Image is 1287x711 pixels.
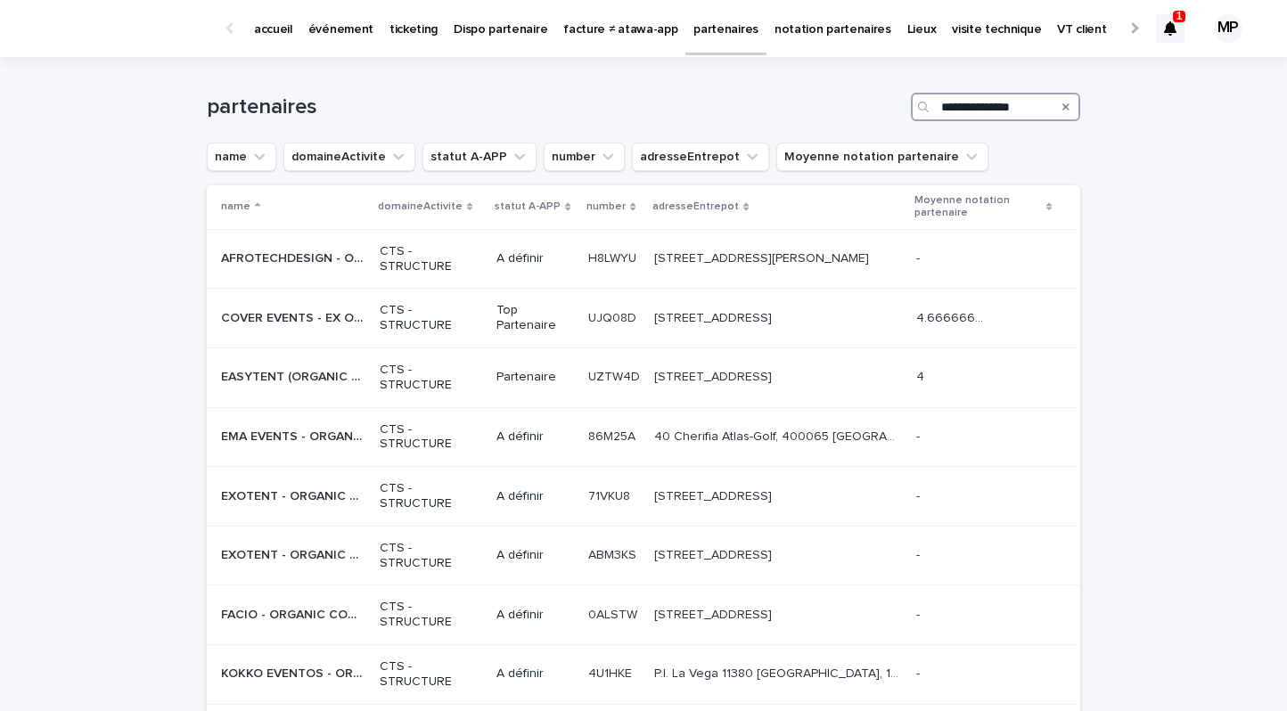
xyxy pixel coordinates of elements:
[652,197,739,217] p: adresseEntrepot
[221,366,369,385] p: EASYTENT (ORGANIC CONCEPT SUISSE)
[221,197,250,217] p: name
[496,608,574,623] p: A définir
[916,426,923,445] p: -
[588,663,635,682] p: 4U1HKE
[588,604,641,623] p: 0ALSTW
[588,248,640,266] p: H8LWYU
[36,11,209,46] img: Ls34BcGeRexTGTNfXpUC
[221,663,369,682] p: KOKKO EVENTOS - ORGANIC CONCEPT TARIFA
[654,486,775,504] p: [STREET_ADDRESS]
[207,347,1080,407] tr: EASYTENT (ORGANIC CONCEPT SUISSE)EASYTENT (ORGANIC CONCEPT SUISSE) CTS - STRUCTUREPartenaireUZTW4...
[496,666,574,682] p: A définir
[588,307,640,326] p: UJQ08D
[380,541,483,571] p: CTS - STRUCTURE
[654,544,775,563] p: Via Valpantena 30/d, 37142 Quinto Di Valpantena, Italy
[380,244,483,274] p: CTS - STRUCTURE
[654,604,775,623] p: [STREET_ADDRESS]
[378,197,463,217] p: domaineActivite
[207,94,904,120] h1: partenaires
[588,544,640,563] p: ABM3KS
[588,486,634,504] p: 71VKU8
[380,600,483,630] p: CTS - STRUCTURE
[496,251,574,266] p: A définir
[654,248,873,266] p: [STREET_ADDRESS][PERSON_NAME]
[207,229,1080,289] tr: AFROTECHDESIGN - ORGANIC CONCEPT [GEOGRAPHIC_DATA]AFROTECHDESIGN - ORGANIC CONCEPT [GEOGRAPHIC_DA...
[916,544,923,563] p: -
[776,143,988,171] button: Moyenne notation partenaire
[380,659,483,690] p: CTS - STRUCTURE
[207,644,1080,704] tr: KOKKO EVENTOS - ORGANIC CONCEPT TARIFAKOKKO EVENTOS - ORGANIC CONCEPT TARIFA CTS - STRUCTUREA déf...
[207,289,1080,348] tr: COVER EVENTS - EX ORGANIC CONCEPT CANNESCOVER EVENTS - EX ORGANIC CONCEPT CANNES CTS - STRUCTURET...
[207,143,276,171] button: name
[221,248,369,266] p: AFROTECHDESIGN - ORGANIC CONCEPT ITALIE
[496,489,574,504] p: A définir
[914,191,1041,224] p: Moyenne notation partenaire
[544,143,625,171] button: number
[221,307,369,326] p: COVER EVENTS - EX ORGANIC CONCEPT CANNES
[283,143,415,171] button: domaineActivite
[654,307,775,326] p: [STREET_ADDRESS]
[632,143,769,171] button: adresseEntrepot
[588,426,639,445] p: 86M25A
[916,663,923,682] p: -
[207,526,1080,585] tr: EXOTENT - ORGANIC CONCEPT VALPANTENAEXOTENT - ORGANIC CONCEPT VALPANTENA CTS - STRUCTUREA définir...
[911,93,1080,121] input: Search
[586,197,626,217] p: number
[221,544,369,563] p: EXOTENT - ORGANIC CONCEPT VALPANTENA
[422,143,537,171] button: statut A-APP
[380,303,483,333] p: CTS - STRUCTURE
[495,197,561,217] p: statut A-APP
[916,366,928,385] p: 4
[1214,14,1242,43] div: MP
[496,303,574,333] p: Top Partenaire
[207,467,1080,527] tr: EXOTENT - ORGANIC CONCEPT CISTERNINOEXOTENT - ORGANIC CONCEPT CISTERNINO CTS - STRUCTUREA définir...
[207,585,1080,645] tr: FACIO - ORGANIC CONCEPT [GEOGRAPHIC_DATA]FACIO - ORGANIC CONCEPT [GEOGRAPHIC_DATA] CTS - STRUCTUR...
[916,248,923,266] p: -
[916,486,923,504] p: -
[654,426,906,445] p: 40 Cherifia Atlas-Golf, 400065 Marrakech, Maroc
[496,370,574,385] p: Partenaire
[221,486,369,504] p: EXOTENT - ORGANIC CONCEPT CISTERNINO
[380,363,483,393] p: CTS - STRUCTURE
[207,407,1080,467] tr: EMA EVENTS - ORGANIC CONCEPT MARRAKECHEMA EVENTS - ORGANIC CONCEPT MARRAKECH CTS - STRUCTUREA déf...
[221,426,369,445] p: EMA EVENTS - ORGANIC CONCEPT MARRAKECH
[654,366,775,385] p: [STREET_ADDRESS]
[496,429,574,445] p: A définir
[221,604,369,623] p: FACIO - ORGANIC CONCEPT SWEDEN
[496,548,574,563] p: A définir
[1176,10,1183,22] p: 1
[916,307,994,326] p: 4.666666666666667
[380,422,483,453] p: CTS - STRUCTURE
[916,604,923,623] p: -
[380,481,483,511] p: CTS - STRUCTURE
[588,366,643,385] p: UZTW4D
[654,663,906,682] p: P.I. La Vega 11380 [GEOGRAPHIC_DATA], 11380 [GEOGRAPHIC_DATA], [GEOGRAPHIC_DATA]
[1156,14,1185,43] div: 1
